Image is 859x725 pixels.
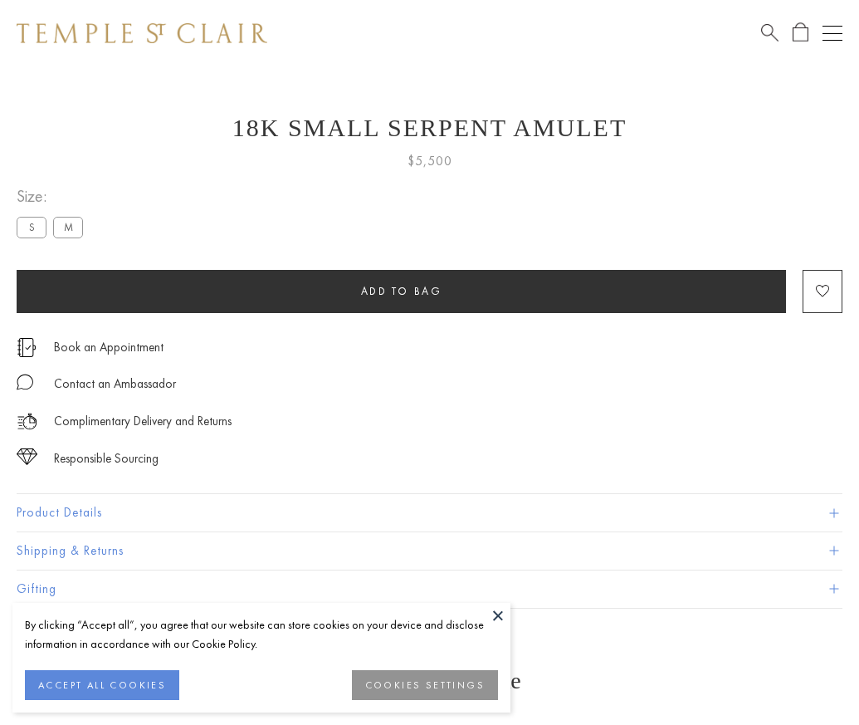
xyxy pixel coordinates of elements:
img: icon_sourcing.svg [17,448,37,465]
span: Add to bag [361,284,442,298]
button: ACCEPT ALL COOKIES [25,670,179,700]
div: By clicking “Accept all”, you agree that our website can store cookies on your device and disclos... [25,615,498,654]
label: S [17,217,46,238]
div: Contact an Ambassador [54,374,176,394]
a: Search [761,22,778,43]
button: COOKIES SETTINGS [352,670,498,700]
a: Open Shopping Bag [793,22,808,43]
p: Complimentary Delivery and Returns [54,411,232,432]
img: icon_delivery.svg [17,411,37,432]
img: icon_appointment.svg [17,338,37,357]
span: $5,500 [408,150,452,172]
span: Size: [17,183,90,210]
button: Gifting [17,571,842,608]
img: Temple St. Clair [17,23,267,43]
img: MessageIcon-01_2.svg [17,374,33,390]
button: Add to bag [17,270,786,313]
button: Shipping & Returns [17,532,842,570]
a: Book an Appointment [54,338,164,356]
label: M [53,217,83,238]
div: Responsible Sourcing [54,448,159,469]
button: Product Details [17,494,842,532]
h1: 18K Small Serpent Amulet [17,114,842,142]
button: Open navigation [822,23,842,43]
